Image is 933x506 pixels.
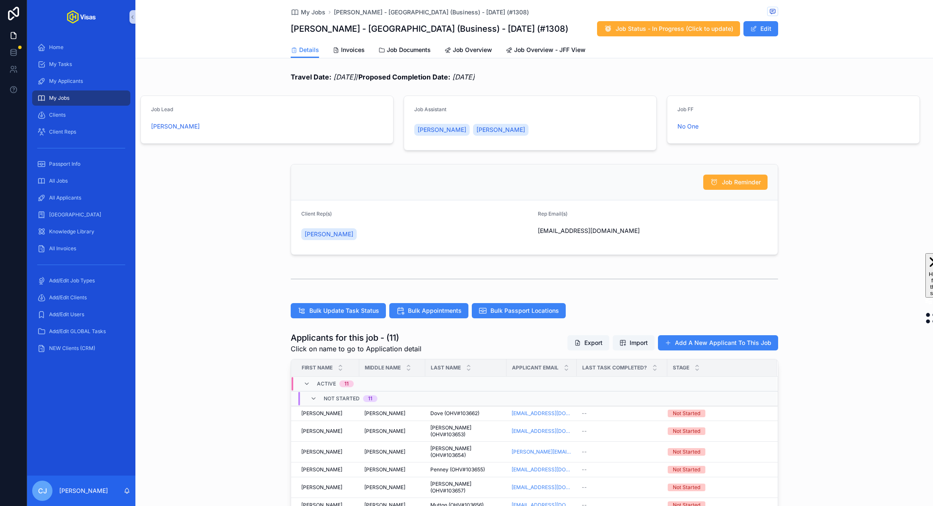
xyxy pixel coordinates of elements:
[582,428,662,435] a: --
[582,484,662,491] a: --
[512,484,572,491] a: [EMAIL_ADDRESS][DOMAIN_NAME]
[32,341,130,356] a: NEW Clients (CRM)
[32,241,130,256] a: All Invoices
[673,484,700,491] div: Not Started
[430,481,501,494] a: [PERSON_NAME] (OHV#103657)
[514,46,586,54] span: Job Overview - JFF View
[309,306,379,315] span: Bulk Update Task Status
[430,424,501,438] a: [PERSON_NAME] (OHV#103653)
[333,42,365,59] a: Invoices
[49,112,66,118] span: Clients
[59,487,108,495] p: [PERSON_NAME]
[364,410,405,417] span: [PERSON_NAME]
[567,335,609,350] button: Export
[743,21,778,36] button: Edit
[49,211,101,218] span: [GEOGRAPHIC_DATA]
[668,466,767,473] a: Not Started
[673,364,689,371] span: Stage
[32,324,130,339] a: Add/Edit GLOBAL Tasks
[512,364,559,371] span: Applicant Email
[291,73,331,81] strong: Travel Date:
[32,57,130,72] a: My Tasks
[512,466,572,473] a: [EMAIL_ADDRESS][DOMAIN_NAME]
[301,466,354,473] a: [PERSON_NAME]
[333,73,356,81] em: [DATE]
[32,190,130,205] a: All Applicants
[512,410,572,417] a: [EMAIL_ADDRESS][DOMAIN_NAME]
[490,306,559,315] span: Bulk Passport Locations
[387,46,431,54] span: Job Documents
[301,8,325,16] span: My Jobs
[673,448,700,456] div: Not Started
[49,328,106,335] span: Add/Edit GLOBAL Tasks
[291,23,568,35] h1: [PERSON_NAME] - [GEOGRAPHIC_DATA] (Business) - [DATE] (#1308)
[582,449,662,455] a: --
[49,194,81,201] span: All Applicants
[658,335,778,350] button: Add A New Applicant To This Job
[364,466,405,473] span: [PERSON_NAME]
[430,410,479,417] span: Dove (OHV#103662)
[302,364,333,371] span: First Name
[32,74,130,89] a: My Applicants
[673,466,700,473] div: Not Started
[430,466,485,473] span: Penney (OHV#103655)
[668,448,767,456] a: Not Started
[365,364,401,371] span: Middle Name
[512,449,572,455] a: [PERSON_NAME][EMAIL_ADDRESS][DOMAIN_NAME]
[582,466,662,473] a: --
[677,106,694,112] span: Job FF
[452,73,475,81] em: [DATE]
[49,61,72,68] span: My Tasks
[364,410,420,417] a: [PERSON_NAME]
[341,46,365,54] span: Invoices
[301,484,342,491] span: [PERSON_NAME]
[613,335,655,350] button: Import
[49,161,80,167] span: Passport Info
[453,46,492,54] span: Job Overview
[431,364,461,371] span: Last Name
[299,46,319,54] span: Details
[334,8,529,16] a: [PERSON_NAME] - [GEOGRAPHIC_DATA] (Business) - [DATE] (#1308)
[301,484,354,491] a: [PERSON_NAME]
[673,427,700,435] div: Not Started
[32,273,130,288] a: Add/Edit Job Types
[49,129,76,135] span: Client Reps
[291,42,319,58] a: Details
[582,484,587,491] span: --
[668,410,767,417] a: Not Started
[32,40,130,55] a: Home
[597,21,740,36] button: Job Status - In Progress (Click to update)
[301,410,342,417] span: [PERSON_NAME]
[364,466,420,473] a: [PERSON_NAME]
[364,484,405,491] span: [PERSON_NAME]
[506,42,586,59] a: Job Overview - JFF View
[49,228,94,235] span: Knowledge Library
[364,484,420,491] a: [PERSON_NAME]
[668,427,767,435] a: Not Started
[32,290,130,305] a: Add/Edit Clients
[358,73,450,81] strong: Proposed Completion Date:
[677,122,699,131] a: No One
[49,277,95,284] span: Add/Edit Job Types
[151,122,200,131] a: [PERSON_NAME]
[49,95,69,101] span: My Jobs
[430,466,501,473] a: Penney (OHV#103655)
[301,211,332,217] span: Client Rep(s)
[414,124,470,136] a: [PERSON_NAME]
[722,178,761,186] span: Job Reminder
[344,380,349,387] div: 11
[364,428,405,435] span: [PERSON_NAME]
[673,410,700,417] div: Not Started
[430,445,501,459] a: [PERSON_NAME] (OHV#103654)
[301,449,354,455] a: [PERSON_NAME]
[389,303,468,318] button: Bulk Appointments
[317,380,336,387] span: Active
